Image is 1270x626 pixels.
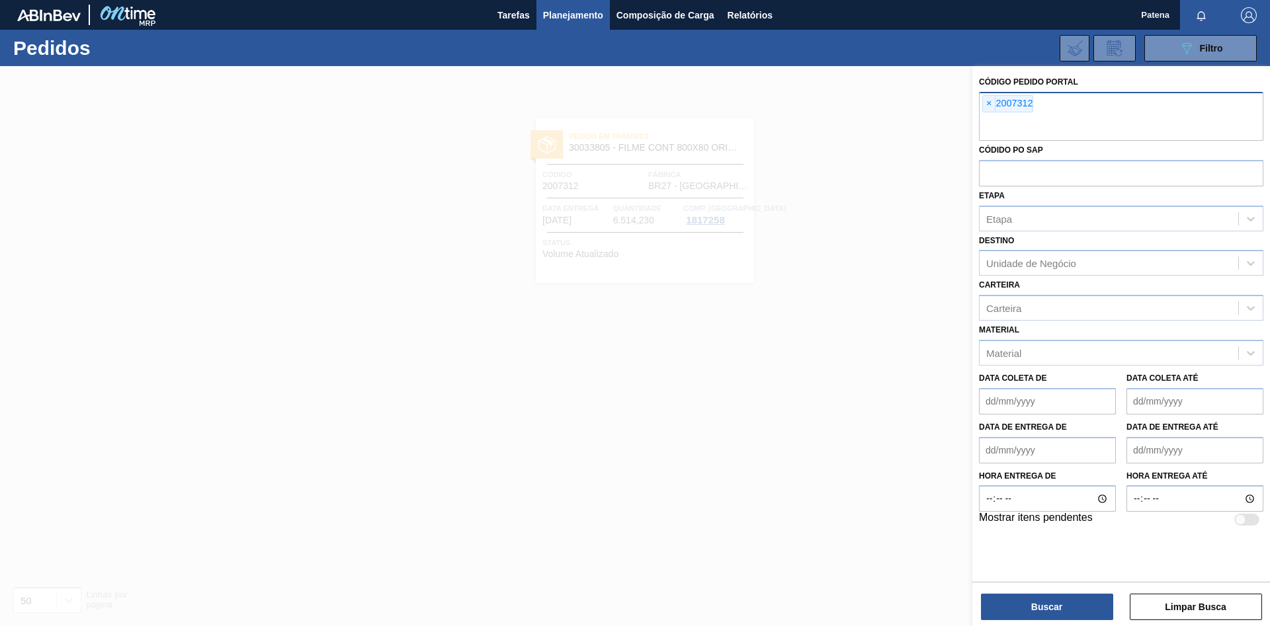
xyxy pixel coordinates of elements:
[979,280,1020,290] label: Carteira
[979,325,1019,334] label: Material
[543,7,603,23] span: Planejamento
[1126,373,1198,383] label: Data coleta até
[979,388,1116,414] input: dd/mm/yyyy
[616,7,714,23] span: Composição de Carga
[1241,7,1257,23] img: Logout
[983,96,995,112] span: ×
[1200,43,1223,54] span: Filtro
[728,7,773,23] span: Relatórios
[979,512,1093,528] label: Mostrar itens pendentes
[1060,35,1089,61] div: Importar Negociações dos Pedidos
[979,467,1116,486] label: Hora entrega de
[1180,6,1222,24] button: Notificações
[1126,388,1263,414] input: dd/mm/yyyy
[1126,437,1263,463] input: dd/mm/yyyy
[986,303,1021,314] div: Carteira
[13,40,211,56] h1: Pedidos
[986,213,1012,224] div: Etapa
[497,7,530,23] span: Tarefas
[17,9,81,21] img: TNhmsLtSVTkK8tSr43FrP2fwEKptu5GPRR3wAAAABJRU5ErkJggg==
[986,258,1076,269] div: Unidade de Negócio
[986,347,1021,358] div: Material
[979,437,1116,463] input: dd/mm/yyyy
[1126,467,1263,486] label: Hora entrega até
[1144,35,1257,61] button: Filtro
[979,145,1043,155] label: Códido PO SAP
[979,236,1014,245] label: Destino
[982,95,1033,112] div: 2007312
[979,373,1046,383] label: Data coleta de
[1126,422,1218,432] label: Data de Entrega até
[1093,35,1136,61] div: Solicitação de Revisão de Pedidos
[979,422,1067,432] label: Data de Entrega de
[979,77,1078,87] label: Código Pedido Portal
[979,191,1005,200] label: Etapa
